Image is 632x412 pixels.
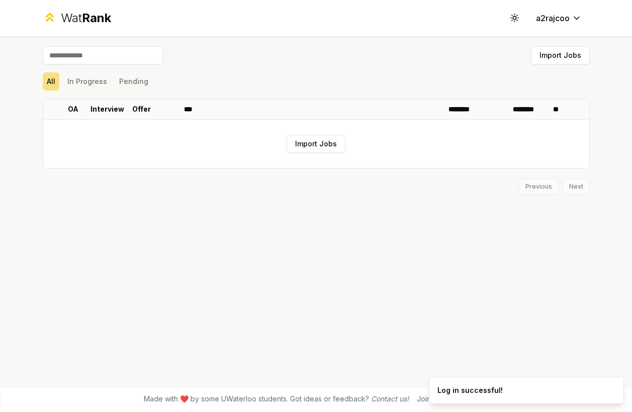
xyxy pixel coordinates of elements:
button: a2rajcoo [528,9,590,27]
div: Wat [61,10,111,26]
button: Import Jobs [287,135,345,153]
button: Import Jobs [531,46,590,64]
p: OA [68,104,78,114]
span: Made with ❤️ by some UWaterloo students. Got ideas or feedback? [144,394,409,404]
button: In Progress [63,72,111,91]
a: Contact us! [371,394,409,403]
span: a2rajcoo [536,12,570,24]
span: Rank [82,11,111,25]
div: Join our discord! [417,394,473,404]
a: WatRank [43,10,112,26]
div: Log in successful! [437,385,503,395]
button: All [43,72,59,91]
button: Pending [115,72,152,91]
p: Offer [132,104,151,114]
p: Interview [91,104,124,114]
